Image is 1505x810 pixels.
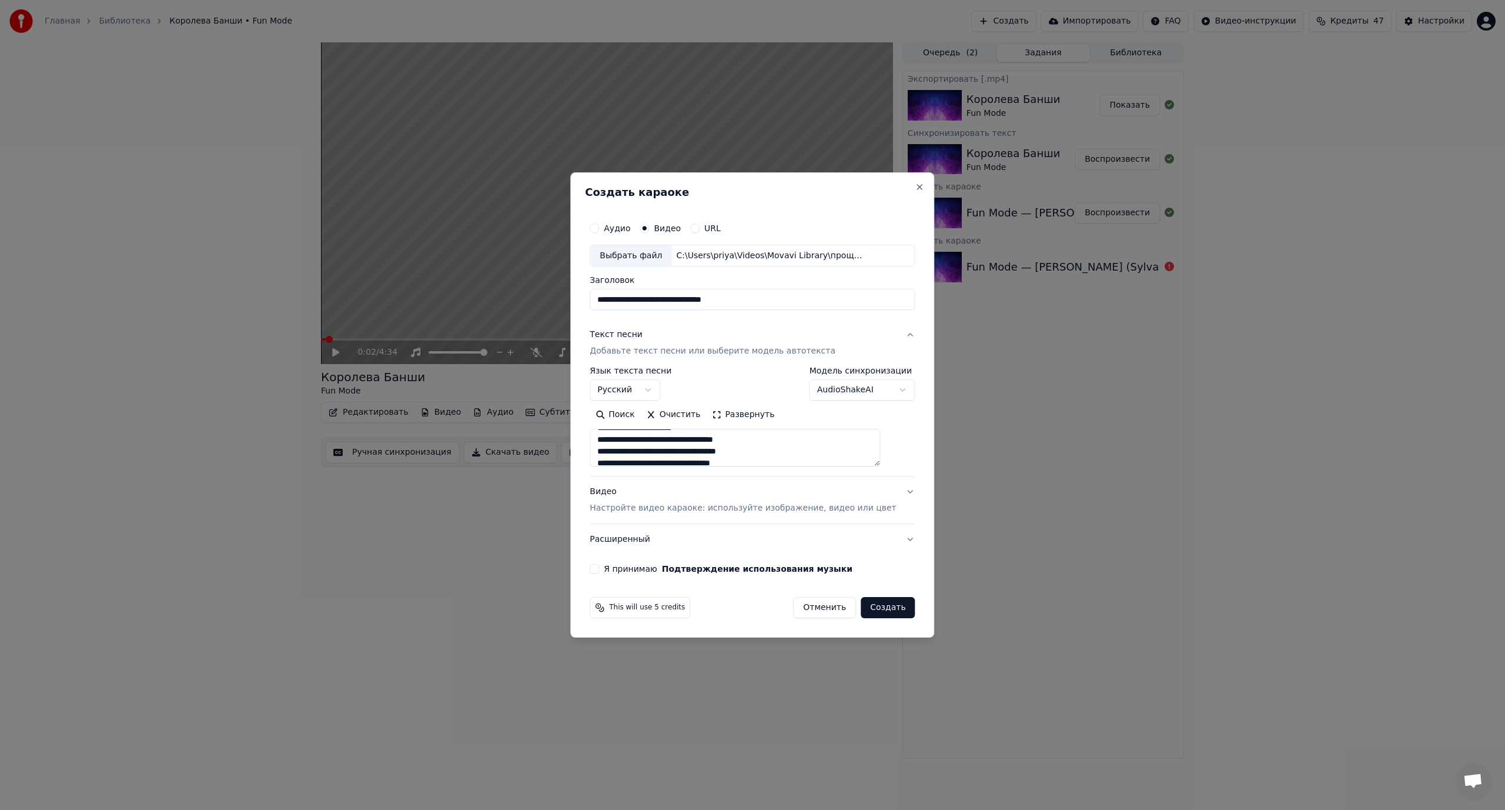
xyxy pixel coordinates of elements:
[810,367,915,375] label: Модель синхронизации
[604,565,852,573] label: Я принимаю
[590,320,915,367] button: Текст песниДобавьте текст песни или выберите модель автотекста
[706,406,780,425] button: Развернуть
[590,346,835,358] p: Добавьте текст песни или выберите модель автотекста
[590,524,915,555] button: Расширенный
[704,224,721,232] label: URL
[590,406,640,425] button: Поиск
[590,276,915,285] label: Заголовок
[793,597,856,618] button: Отменить
[604,224,630,232] label: Аудио
[590,367,915,476] div: Текст песниДобавьте текст песни или выберите модель автотекста
[590,502,896,514] p: Настройте видео караоке: используйте изображение, видео или цвет
[590,245,671,266] div: Выбрать файл
[590,329,643,341] div: Текст песни
[609,603,685,612] span: This will use 5 credits
[861,597,915,618] button: Создать
[590,367,671,375] label: Язык текста песни
[662,565,852,573] button: Я принимаю
[654,224,681,232] label: Видео
[590,486,896,515] div: Видео
[641,406,707,425] button: Очистить
[585,187,919,198] h2: Создать караоке
[671,250,871,262] div: C:\Users\priya\Videos\Movavi Library\прощай.mp4
[590,477,915,524] button: ВидеоНастройте видео караоке: используйте изображение, видео или цвет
